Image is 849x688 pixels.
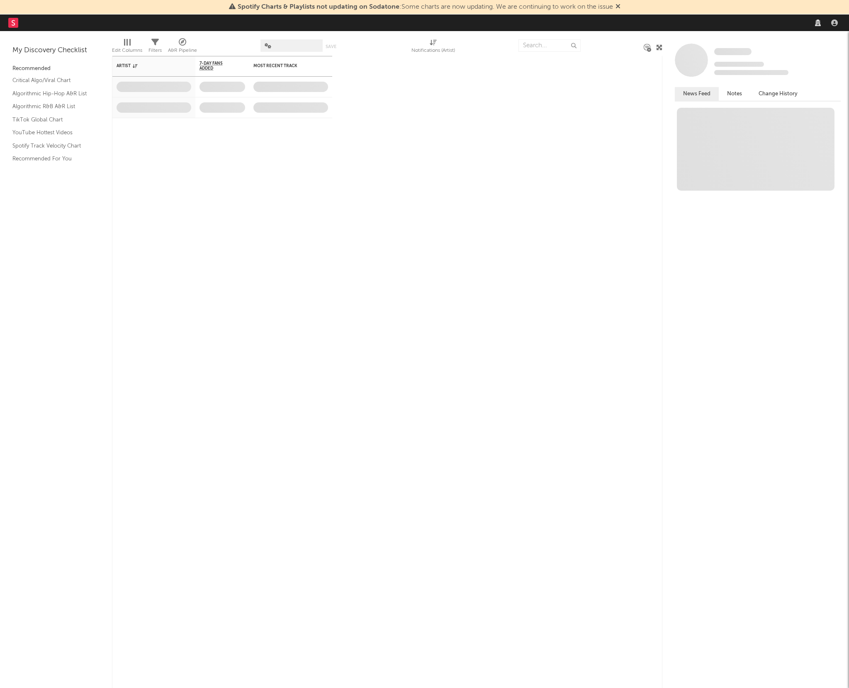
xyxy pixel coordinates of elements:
div: Recommended [12,64,100,74]
div: Most Recent Track [253,63,316,68]
button: Save [326,44,336,49]
div: A&R Pipeline [168,35,197,59]
button: News Feed [675,87,719,101]
span: Tracking Since: [DATE] [714,62,764,67]
a: Spotify Track Velocity Chart [12,141,91,150]
a: Recommended For You [12,154,91,163]
div: Notifications (Artist) [411,35,455,59]
a: TikTok Global Chart [12,115,91,124]
button: Notes [719,87,750,101]
button: Change History [750,87,806,101]
span: Some Artist [714,48,752,55]
span: : Some charts are now updating. We are continuing to work on the issue [238,4,613,10]
span: Dismiss [615,4,620,10]
input: Search... [518,39,581,52]
div: A&R Pipeline [168,46,197,56]
a: YouTube Hottest Videos [12,128,91,137]
span: 7-Day Fans Added [199,61,233,71]
div: Artist [117,63,179,68]
div: Filters [148,35,162,59]
div: Notifications (Artist) [411,46,455,56]
a: Algorithmic Hip-Hop A&R List [12,89,91,98]
a: Some Artist [714,48,752,56]
div: Filters [148,46,162,56]
span: Spotify Charts & Playlists not updating on Sodatone [238,4,399,10]
div: Edit Columns [112,46,142,56]
span: 0 fans last week [714,70,788,75]
a: Critical Algo/Viral Chart [12,76,91,85]
a: Algorithmic R&B A&R List [12,102,91,111]
div: My Discovery Checklist [12,46,100,56]
div: Edit Columns [112,35,142,59]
